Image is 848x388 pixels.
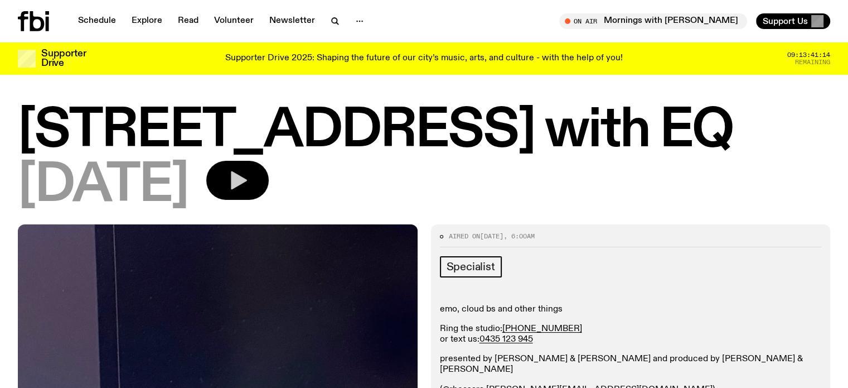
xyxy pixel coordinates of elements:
a: Explore [125,13,169,29]
a: [PHONE_NUMBER] [502,324,582,333]
a: Read [171,13,205,29]
a: Schedule [71,13,123,29]
a: Volunteer [207,13,260,29]
span: Remaining [795,59,830,65]
span: Specialist [447,261,495,273]
p: presented by [PERSON_NAME] & [PERSON_NAME] and produced by [PERSON_NAME] & [PERSON_NAME] [440,354,822,375]
span: Support Us [763,16,808,26]
span: [DATE] [18,161,188,211]
p: Supporter Drive 2025: Shaping the future of our city’s music, arts, and culture - with the help o... [225,54,623,64]
a: 0435 123 945 [479,335,533,344]
a: Specialist [440,256,502,277]
span: 09:13:41:14 [787,52,830,58]
button: On AirMornings with [PERSON_NAME] [559,13,747,29]
span: , 6:00am [503,232,535,241]
a: Newsletter [263,13,322,29]
h3: Supporter Drive [41,49,86,68]
span: Aired on [449,232,480,241]
p: emo, cloud bs and other things [440,304,822,315]
p: Ring the studio: or text us: [440,324,822,345]
span: [DATE] [480,232,503,241]
h1: [STREET_ADDRESS] with EQ [18,106,830,156]
button: Support Us [756,13,830,29]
